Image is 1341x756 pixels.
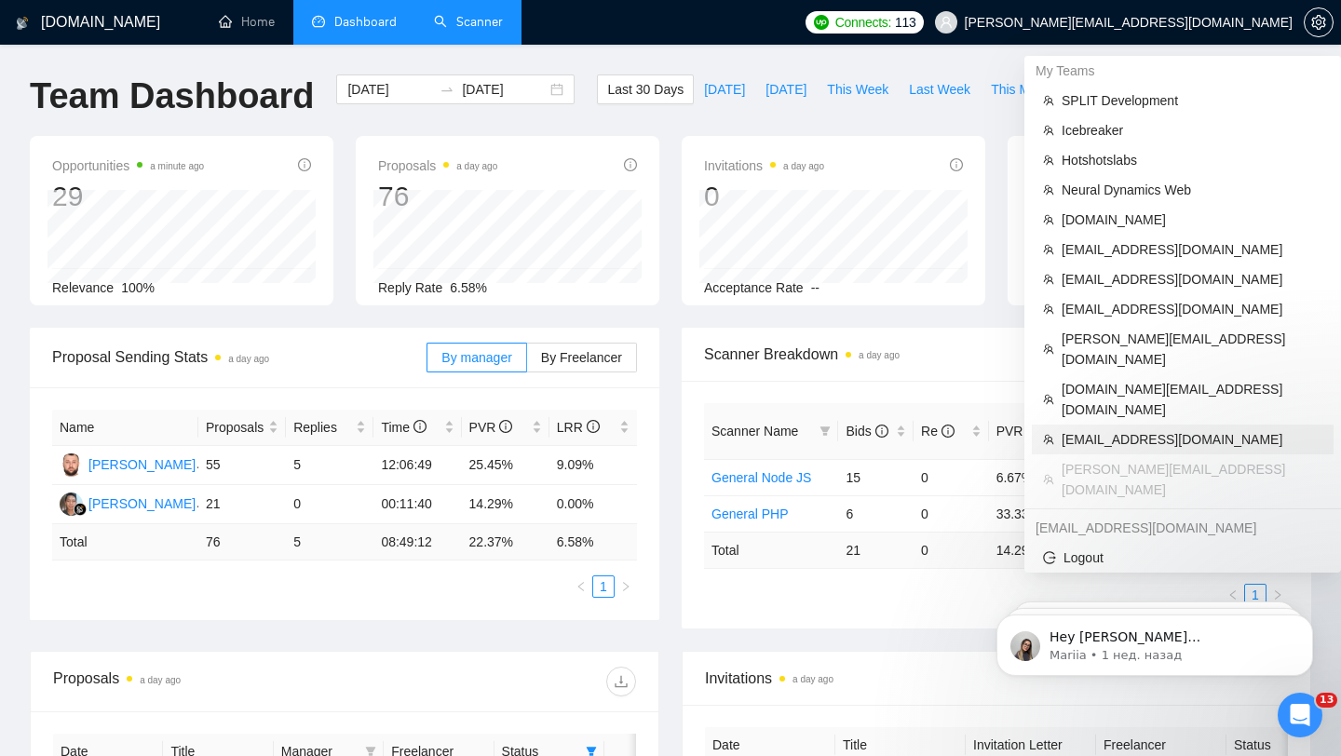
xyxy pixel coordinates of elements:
td: 14.29 % [989,532,1064,568]
span: Last Week [909,79,970,100]
span: Icebreaker [1062,120,1322,141]
th: Proposals [198,410,286,446]
div: 0 [704,179,824,214]
span: Scanner Name [711,424,798,439]
span: [PERSON_NAME][EMAIL_ADDRESS][DOMAIN_NAME] [1062,459,1322,500]
span: By Freelancer [541,350,622,365]
a: TH[PERSON_NAME] [60,495,196,510]
span: Logout [1043,547,1322,568]
span: team [1043,344,1054,355]
td: 08:49:12 [373,524,461,560]
td: 5 [286,524,373,560]
button: [DATE] [755,74,817,104]
span: Connects: [835,12,891,33]
h1: Team Dashboard [30,74,314,118]
span: 13 [1316,693,1337,708]
img: TH [60,493,83,516]
td: 00:11:40 [373,485,461,524]
button: Last Week [899,74,981,104]
td: 5 [286,446,373,485]
td: 0.00% [549,485,637,524]
span: Replies [293,417,352,438]
span: filter [816,417,834,445]
td: 6.67% [989,459,1064,495]
img: ST [60,453,83,477]
td: 9.09% [549,446,637,485]
td: Total [704,532,838,568]
span: Invitations [704,155,824,177]
time: a minute ago [150,161,204,171]
span: to [440,82,454,97]
td: 25.45% [462,446,549,485]
span: Proposals [206,417,264,438]
time: a day ago [792,674,833,684]
td: 12:06:49 [373,446,461,485]
span: By manager [441,350,511,365]
a: ST[PERSON_NAME] [60,456,196,471]
span: 6.58% [450,280,487,295]
span: This Week [827,79,888,100]
span: info-circle [950,158,963,171]
time: a day ago [456,161,497,171]
span: swap-right [440,82,454,97]
div: [PERSON_NAME] [88,454,196,475]
span: [EMAIL_ADDRESS][DOMAIN_NAME] [1062,299,1322,319]
span: 113 [895,12,915,33]
time: a day ago [783,161,824,171]
div: 76 [378,179,497,214]
td: 6.58 % [549,524,637,560]
button: left [570,575,592,598]
input: Start date [347,79,432,100]
td: Total [52,524,198,560]
div: [PERSON_NAME] [88,493,196,514]
span: team [1043,214,1054,225]
a: homeHome [219,14,275,30]
span: [DOMAIN_NAME] [1062,209,1322,230]
th: Name [52,410,198,446]
a: setting [1304,15,1334,30]
span: info-circle [499,420,512,433]
span: dashboard [312,15,325,28]
span: team [1043,434,1054,445]
li: Next Page [615,575,637,598]
button: This Week [817,74,899,104]
span: [PERSON_NAME][EMAIL_ADDRESS][DOMAIN_NAME] [1062,329,1322,370]
span: team [1043,394,1054,405]
span: [DOMAIN_NAME][EMAIL_ADDRESS][DOMAIN_NAME] [1062,379,1322,420]
span: Hotshotslabs [1062,150,1322,170]
span: Reply Rate [378,280,442,295]
span: info-circle [298,158,311,171]
span: Proposals [378,155,497,177]
span: team [1043,274,1054,285]
span: logout [1043,551,1056,564]
li: Previous Page [570,575,592,598]
td: 76 [198,524,286,560]
td: 55 [198,446,286,485]
span: [DATE] [765,79,806,100]
li: 1 [592,575,615,598]
span: [DATE] [704,79,745,100]
span: user [940,16,953,29]
span: team [1043,125,1054,136]
span: Last 30 Days [607,79,684,100]
a: searchScanner [434,14,503,30]
div: vladyslavsharahov@gmail.com [1024,513,1341,543]
span: Time [381,420,426,435]
span: info-circle [413,420,427,433]
td: 0 [914,459,989,495]
span: [EMAIL_ADDRESS][DOMAIN_NAME] [1062,239,1322,260]
time: a day ago [140,675,181,685]
span: PVR [469,420,513,435]
button: Last 30 Days [597,74,694,104]
span: Opportunities [52,155,204,177]
span: setting [1305,15,1333,30]
span: Relevance [52,280,114,295]
td: 0 [914,532,989,568]
td: 6 [838,495,914,532]
iframe: Intercom notifications сообщение [968,575,1341,706]
span: left [576,581,587,592]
